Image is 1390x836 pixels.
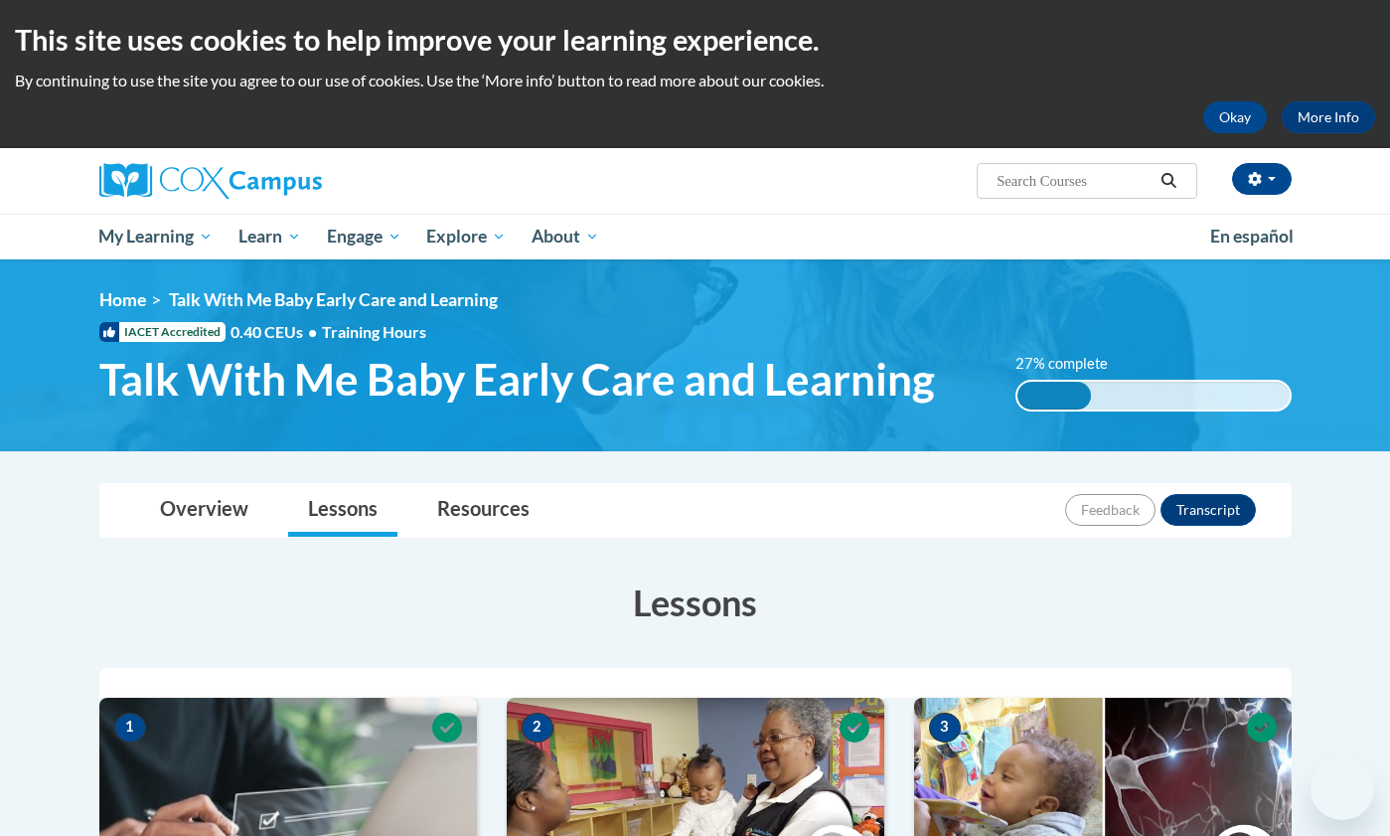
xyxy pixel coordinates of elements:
[99,353,935,406] span: Talk With Me Baby Early Care and Learning
[995,169,1154,193] input: Search Courses
[169,289,498,310] span: Talk With Me Baby Early Care and Learning
[1203,101,1267,133] button: Okay
[1015,353,1130,375] label: 27% complete
[99,578,1292,627] h3: Lessons
[519,214,612,259] a: About
[308,322,317,341] span: •
[226,214,314,259] a: Learn
[288,484,397,537] a: Lessons
[1160,494,1256,526] button: Transcript
[413,214,519,259] a: Explore
[1154,169,1183,193] button: Search
[99,289,146,310] a: Home
[314,214,414,259] a: Engage
[15,20,1375,60] h2: This site uses cookies to help improve your learning experience.
[532,225,599,249] span: About
[99,322,226,342] span: IACET Accredited
[322,322,426,341] span: Training Hours
[140,484,268,537] a: Overview
[238,225,301,249] span: Learn
[114,713,146,743] span: 1
[99,163,322,199] img: Cox Campus
[1232,163,1292,195] button: Account Settings
[1282,101,1375,133] a: More Info
[15,70,1375,91] p: By continuing to use the site you agree to our use of cookies. Use the ‘More info’ button to read...
[426,225,506,249] span: Explore
[417,484,549,537] a: Resources
[929,713,961,743] span: 3
[1311,756,1374,820] iframe: Button to launch messaging window
[1017,382,1091,410] div: 27% complete
[99,163,477,199] a: Cox Campus
[1210,226,1294,247] span: En español
[70,214,1321,259] div: Main menu
[231,321,322,343] span: 0.40 CEUs
[1065,494,1156,526] button: Feedback
[327,225,401,249] span: Engage
[86,214,227,259] a: My Learning
[1197,216,1307,257] a: En español
[98,225,213,249] span: My Learning
[522,713,553,743] span: 2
